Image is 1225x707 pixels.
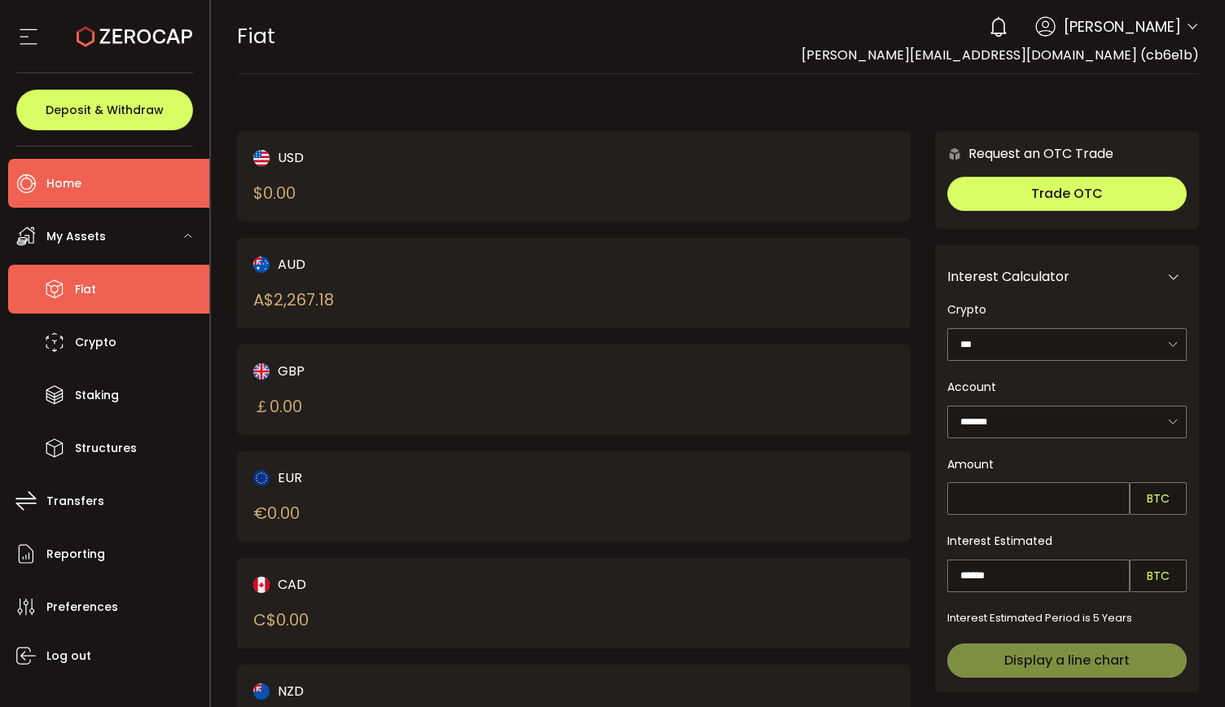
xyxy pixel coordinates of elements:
div: ￡ 0.00 [253,394,302,419]
img: 6nGpN7MZ9FLuBP83NiajKbTRY4UzlzQtBKtCrLLspmCkSvCZHBKvY3NxgQaT5JnOQREvtQ257bXeeSTueZfAPizblJ+Fe8JwA... [947,147,962,161]
div: Amount [947,455,1187,475]
div: Interest Estimated Period is 5 Years [947,608,1187,627]
span: Fiat [237,22,275,50]
span: My Assets [46,225,106,248]
span: Trade OTC [1031,184,1103,203]
img: cad_portfolio.svg [253,577,270,593]
button: Display a line chart [947,643,1187,678]
img: aud_portfolio.svg [253,257,270,273]
span: Log out [46,644,91,668]
img: eur_portfolio.svg [253,470,270,486]
button: Trade OTC [947,177,1187,211]
div: CAD [253,574,542,595]
span: Reporting [46,542,105,566]
span: Fiat [75,278,96,301]
span: Preferences [46,595,118,619]
img: nzd_portfolio.svg [253,683,270,700]
div: EUR [253,468,542,488]
span: Structures [75,437,137,460]
div: Interest Estimated [947,531,1187,551]
div: USD [253,147,542,168]
div: Crypto [947,300,1187,320]
div: BTC [1130,482,1187,515]
span: Home [46,172,81,195]
div: Account [947,377,1187,397]
span: Crypto [75,331,116,354]
div: Interest Calculator [947,257,1187,296]
div: $ 0.00 [253,181,296,205]
div: Request an OTC Trade [935,143,1113,164]
span: Deposit & Withdraw [46,104,164,116]
div: C$ 0.00 [253,608,309,632]
span: [PERSON_NAME][EMAIL_ADDRESS][DOMAIN_NAME] (cb6e1b) [801,46,1199,64]
span: [PERSON_NAME] [1064,15,1181,37]
div: € 0.00 [253,501,300,525]
div: NZD [253,681,542,701]
iframe: Chat Widget [1035,531,1225,707]
span: Transfers [46,490,104,513]
span: Display a line chart [1004,651,1130,670]
span: Staking [75,384,119,407]
div: AUD [253,254,542,274]
div: A$ 2,267.18 [253,288,334,312]
img: usd_portfolio.svg [253,150,270,166]
div: Interest Calculator [947,283,1187,681]
div: GBP [253,361,542,381]
img: gbp_portfolio.svg [253,363,270,380]
button: Deposit & Withdraw [16,90,193,130]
